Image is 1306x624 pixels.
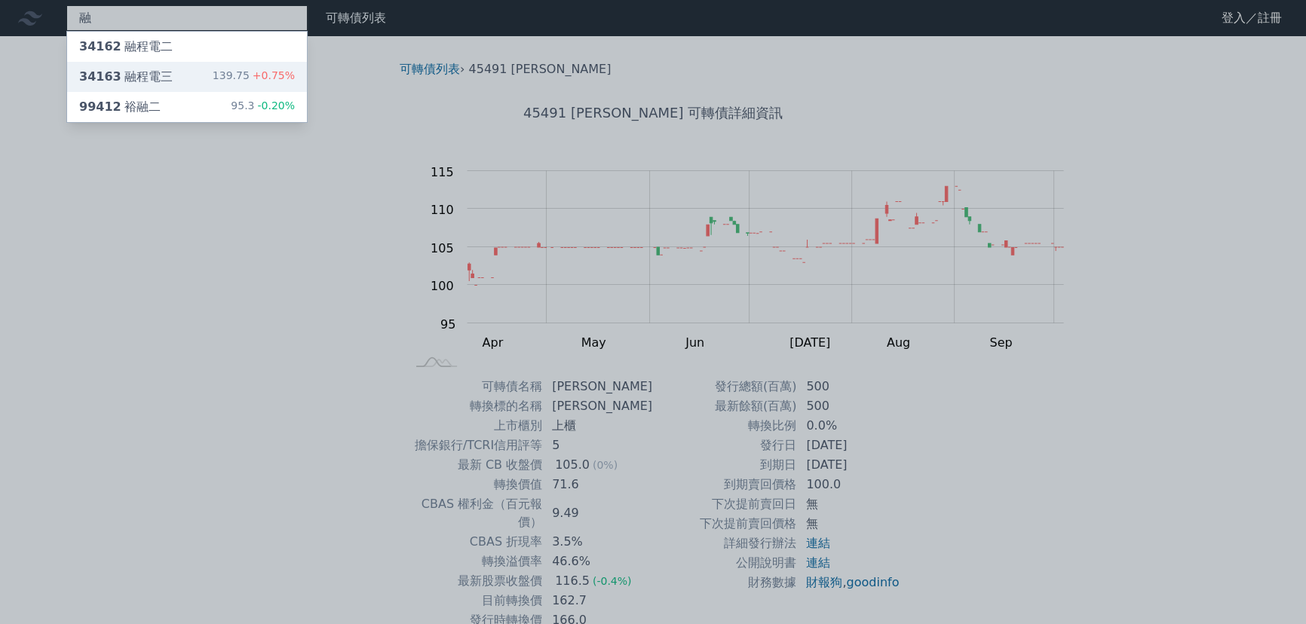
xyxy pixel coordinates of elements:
[79,68,173,86] div: 融程電三
[79,99,121,114] span: 99412
[254,99,295,112] span: -0.20%
[67,62,307,92] a: 34163融程電三 139.75+0.75%
[79,98,161,116] div: 裕融二
[67,92,307,122] a: 99412裕融二 95.3-0.20%
[213,68,295,86] div: 139.75
[79,39,121,54] span: 34162
[1231,552,1306,624] div: 聊天小工具
[67,32,307,62] a: 34162融程電二
[1231,552,1306,624] iframe: Chat Widget
[231,98,295,116] div: 95.3
[79,69,121,84] span: 34163
[250,69,295,81] span: +0.75%
[79,38,173,56] div: 融程電二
